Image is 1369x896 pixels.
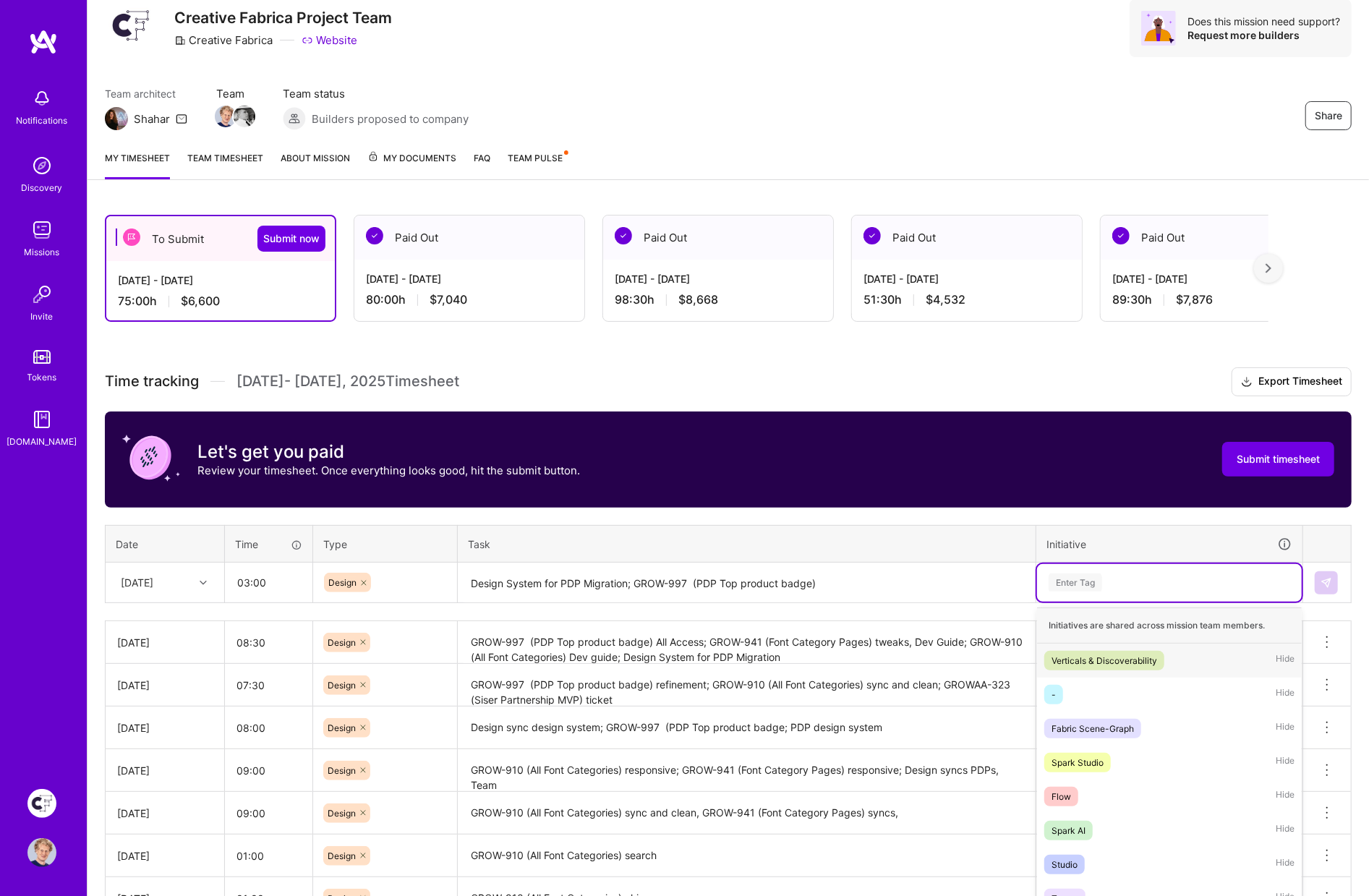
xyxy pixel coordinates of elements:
[863,292,1070,307] div: 51:30 h
[1187,28,1340,42] div: Request more builders
[1276,719,1295,738] span: Hide
[216,104,235,129] a: Team Member Avatar
[197,463,580,478] p: Review your timesheet. Once everything looks good, hit the submit button.
[1101,216,1331,260] div: Paid Out
[1052,653,1157,668] div: Verticals & Discoverability
[474,150,490,179] a: FAQ
[123,229,140,246] img: To Submit
[1052,823,1086,838] div: Spark AI
[200,579,207,586] i: icon Chevron
[1276,685,1295,704] span: Hide
[1112,271,1319,286] div: [DATE] - [DATE]
[459,751,1034,790] textarea: GROW-910 (All Font Categories) responsive; GROW-941 (Font Category Pages) responsive; Design sync...
[174,35,186,46] i: icon CompanyGray
[328,637,356,648] span: Design
[27,370,57,385] div: Tokens
[283,86,469,101] span: Team status
[430,292,467,307] span: $7,040
[459,793,1034,833] textarea: GROW-910 (All Font Categories) sync and clean, GROW-941 (Font Category Pages) syncs,
[1046,536,1292,552] div: Initiative
[106,216,335,261] div: To Submit
[926,292,965,307] span: $4,532
[122,429,180,487] img: coin
[1321,577,1332,589] img: Submit
[29,29,58,55] img: logo
[1052,721,1134,736] div: Fabric Scene-Graph
[236,372,459,391] span: [DATE] - [DATE] , 2025 Timesheet
[328,577,357,588] span: Design
[24,838,60,867] a: User Avatar
[1305,101,1352,130] button: Share
[1052,755,1104,770] div: Spark Studio
[1276,855,1295,874] span: Hide
[174,33,273,48] div: Creative Fabrica
[117,678,213,693] div: [DATE]
[33,350,51,364] img: tokens
[328,850,356,861] span: Design
[225,709,312,747] input: HH:MM
[117,720,213,735] div: [DATE]
[459,836,1034,876] textarea: GROW-910 (All Font Categories) search
[118,273,323,288] div: [DATE] - [DATE]
[328,722,356,733] span: Design
[678,292,718,307] span: $8,668
[234,106,255,127] img: Team Member Avatar
[1276,787,1295,806] span: Hide
[117,763,213,778] div: [DATE]
[1049,571,1102,594] div: Enter Tag
[105,150,170,179] a: My timesheet
[852,216,1082,260] div: Paid Out
[235,104,254,129] a: Team Member Avatar
[22,180,63,195] div: Discovery
[215,106,236,127] img: Team Member Avatar
[1266,263,1271,273] img: right
[1315,108,1342,123] span: Share
[615,227,632,244] img: Paid Out
[27,151,56,180] img: discovery
[24,789,60,818] a: Creative Fabrica Project Team
[366,271,573,286] div: [DATE] - [DATE]
[197,441,580,463] h3: Let's get you paid
[27,216,56,244] img: teamwork
[225,666,312,704] input: HH:MM
[225,623,312,662] input: HH:MM
[281,150,350,179] a: About Mission
[354,216,584,260] div: Paid Out
[863,271,1070,286] div: [DATE] - [DATE]
[459,708,1034,748] textarea: Design sync design system; GROW-997 (PDP Top product badge; PDP design system
[226,563,312,602] input: HH:MM
[313,525,458,563] th: Type
[459,665,1034,705] textarea: GROW-997 (PDP Top product badge) refinement; GROW-910 (All Font Categories) sync and clean; GROWA...
[1276,753,1295,772] span: Hide
[863,227,881,244] img: Paid Out
[328,765,356,776] span: Design
[283,107,306,130] img: Builders proposed to company
[1052,789,1071,804] div: Flow
[328,680,356,691] span: Design
[134,111,170,127] div: Shahar
[312,111,469,127] span: Builders proposed to company
[1276,651,1295,670] span: Hide
[1141,11,1176,46] img: Avatar
[1237,452,1320,466] span: Submit timesheet
[508,150,567,179] a: Team Pulse
[105,86,187,101] span: Team architect
[225,751,312,790] input: HH:MM
[1052,687,1056,702] div: -
[366,227,383,244] img: Paid Out
[27,838,56,867] img: User Avatar
[17,113,68,128] div: Notifications
[367,150,456,179] a: My Documents
[174,9,392,27] h3: Creative Fabrica Project Team
[1276,821,1295,840] span: Hide
[27,280,56,309] img: Invite
[458,525,1036,563] th: Task
[302,33,357,48] a: Website
[117,635,213,650] div: [DATE]
[1241,375,1253,390] i: icon Download
[615,292,822,307] div: 98:30 h
[27,405,56,434] img: guide book
[1112,292,1319,307] div: 89:30 h
[225,794,312,832] input: HH:MM
[459,564,1034,602] textarea: Design System for PDP Migration; GROW-997 (PDP Top product badge)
